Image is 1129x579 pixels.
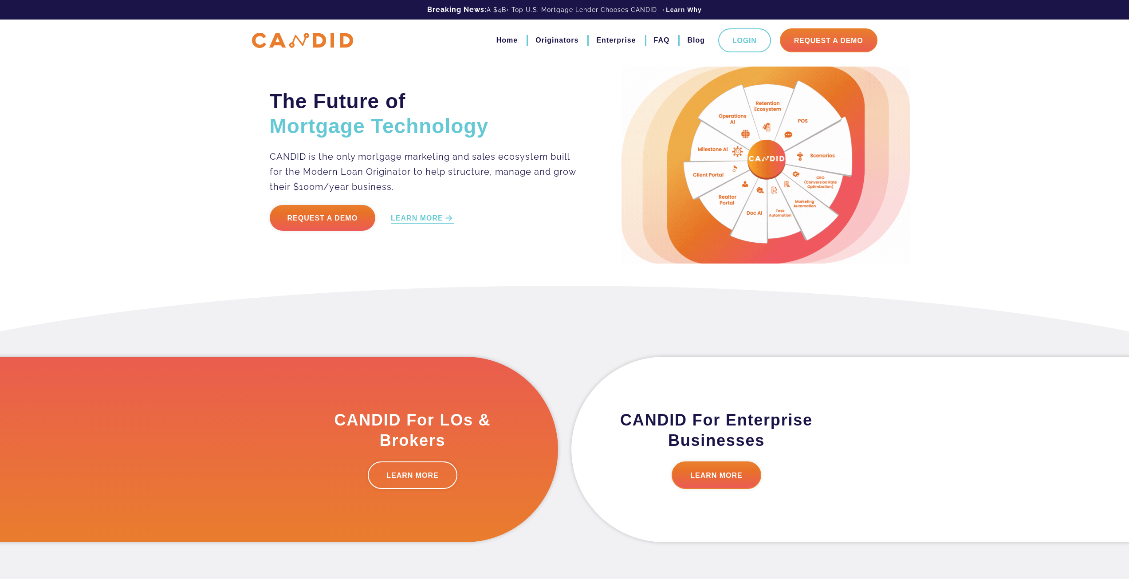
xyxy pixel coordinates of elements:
[654,33,670,48] a: FAQ
[368,461,457,489] a: LEARN MORE
[427,5,487,14] b: Breaking News:
[666,5,702,14] a: Learn Why
[672,461,761,489] a: LEARN MORE
[622,67,910,264] img: Candid Hero Image
[616,410,818,451] h3: CANDID For Enterprise Businesses
[718,28,771,52] a: Login
[496,33,518,48] a: Home
[270,89,577,138] h2: The Future of
[687,33,705,48] a: Blog
[596,33,636,48] a: Enterprise
[252,33,353,48] img: CANDID APP
[270,114,489,138] span: Mortgage Technology
[535,33,578,48] a: Originators
[391,213,454,224] a: LEARN MORE
[270,149,577,194] p: CANDID is the only mortgage marketing and sales ecosystem built for the Modern Loan Originator to...
[312,410,514,451] h3: CANDID For LOs & Brokers
[270,205,376,231] a: Request a Demo
[780,28,877,52] a: Request A Demo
